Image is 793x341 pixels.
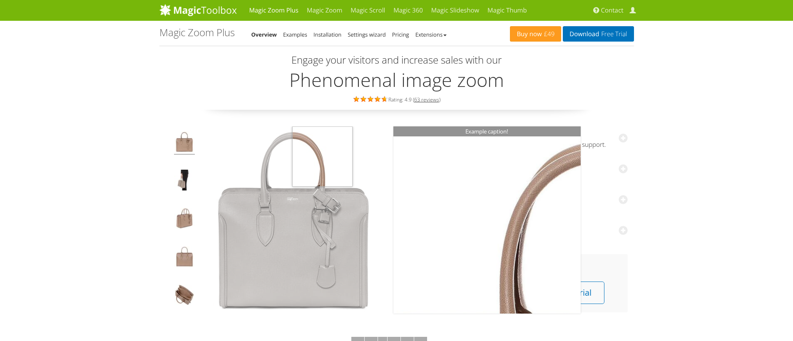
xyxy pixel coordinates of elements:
[403,156,628,180] a: Fast and sophisticatedBeautifully refined and customizable with CSS
[426,282,499,304] a: View Pricing
[411,261,619,272] h3: Get Magic Zoom Plus [DATE]!
[159,94,634,104] div: Rating: 4.9 ( )
[159,4,237,16] img: MagicToolbox.com - Image tools for your website
[563,26,634,42] a: DownloadFree Trial
[403,233,628,241] span: Without writing a single line of code.
[542,31,555,37] span: £49
[599,31,627,37] span: Free Trial
[403,141,628,149] span: Fully responsive image zoomer with mobile gestures and retina support.
[174,246,195,269] img: Hover image zoom example
[313,31,341,38] a: Installation
[200,126,387,314] a: Magic Zoom Plus DemoMagic Zoom Plus Demo
[162,54,632,65] h3: Engage your visitors and increase sales with our
[403,171,628,180] span: Beautifully refined and customizable with CSS
[414,96,439,103] a: 63 reviews
[251,31,277,38] a: Overview
[415,31,447,38] a: Extensions
[159,27,235,38] h1: Magic Zoom Plus
[403,187,628,210] a: Used by the bestJoin the company of Google, Coca-Cola and 40,000+ others
[601,6,624,15] span: Contact
[403,217,628,241] a: Get started in minutesWithout writing a single line of code.
[283,31,307,38] a: Examples
[159,69,634,90] h2: Phenomenal image zoom
[174,170,195,193] img: JavaScript image zoom example
[403,125,628,149] a: Adaptive and responsiveFully responsive image zoomer with mobile gestures and retina support.
[392,31,409,38] a: Pricing
[174,131,195,155] img: Product image zoom example
[348,31,386,38] a: Settings wizard
[403,202,628,210] span: Join the company of Google, Coca-Cola and 40,000+ others
[174,208,195,231] img: jQuery image zoom example
[200,126,387,314] img: Magic Zoom Plus Demo
[510,26,561,42] a: Buy now£49
[174,284,195,308] img: JavaScript zoom tool example
[505,282,604,304] a: Download free trial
